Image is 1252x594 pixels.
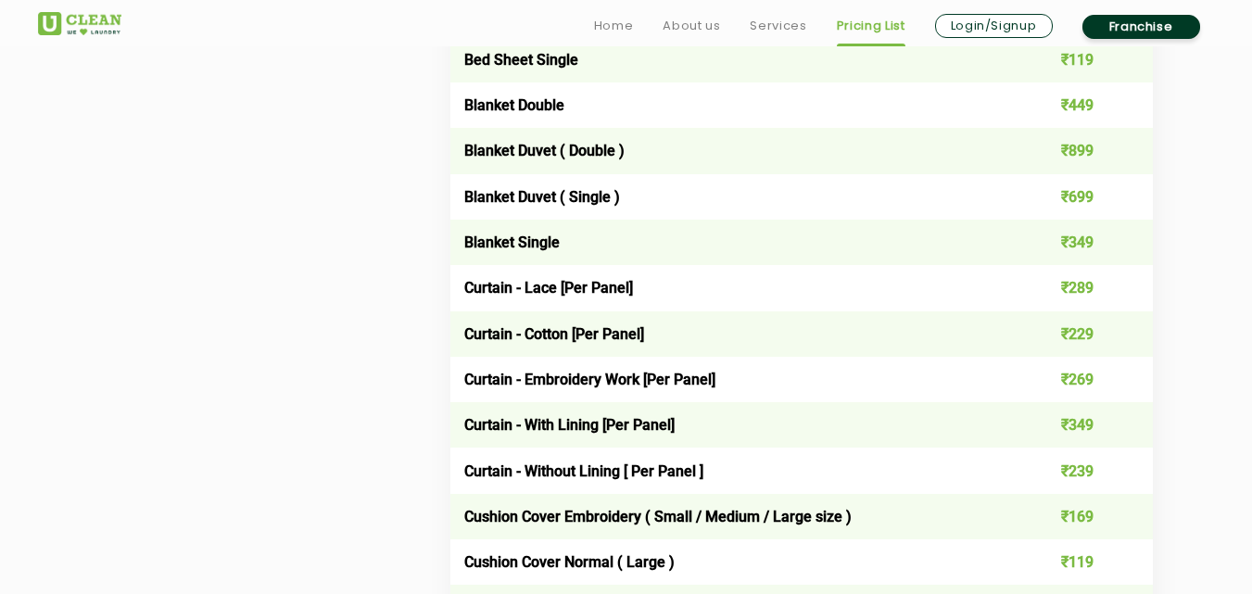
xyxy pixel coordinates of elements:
td: Curtain - Cotton [Per Panel] [450,311,1013,357]
td: Curtain - Without Lining [ Per Panel ] [450,448,1013,493]
td: ₹229 [1012,311,1153,357]
td: Cushion Cover Normal ( Large ) [450,539,1013,585]
td: ₹269 [1012,357,1153,402]
td: Blanket Duvet ( Single ) [450,174,1013,220]
td: ₹449 [1012,82,1153,128]
td: Cushion Cover Embroidery ( Small / Medium / Large size ) [450,494,1013,539]
td: ₹699 [1012,174,1153,220]
td: Curtain - Lace [Per Panel] [450,265,1013,310]
td: ₹349 [1012,402,1153,448]
td: Curtain - Embroidery Work [Per Panel] [450,357,1013,402]
td: ₹119 [1012,539,1153,585]
a: Services [750,15,806,37]
td: Curtain - With Lining [Per Panel] [450,402,1013,448]
a: Home [594,15,634,37]
a: Franchise [1082,15,1200,39]
a: About us [663,15,720,37]
td: Blanket Double [450,82,1013,128]
img: UClean Laundry and Dry Cleaning [38,12,121,35]
td: Blanket Single [450,220,1013,265]
td: Bed Sheet Single [450,37,1013,82]
td: ₹239 [1012,448,1153,493]
td: ₹169 [1012,494,1153,539]
td: Blanket Duvet ( Double ) [450,128,1013,173]
a: Pricing List [837,15,905,37]
td: ₹289 [1012,265,1153,310]
a: Login/Signup [935,14,1053,38]
td: ₹349 [1012,220,1153,265]
td: ₹119 [1012,37,1153,82]
td: ₹899 [1012,128,1153,173]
